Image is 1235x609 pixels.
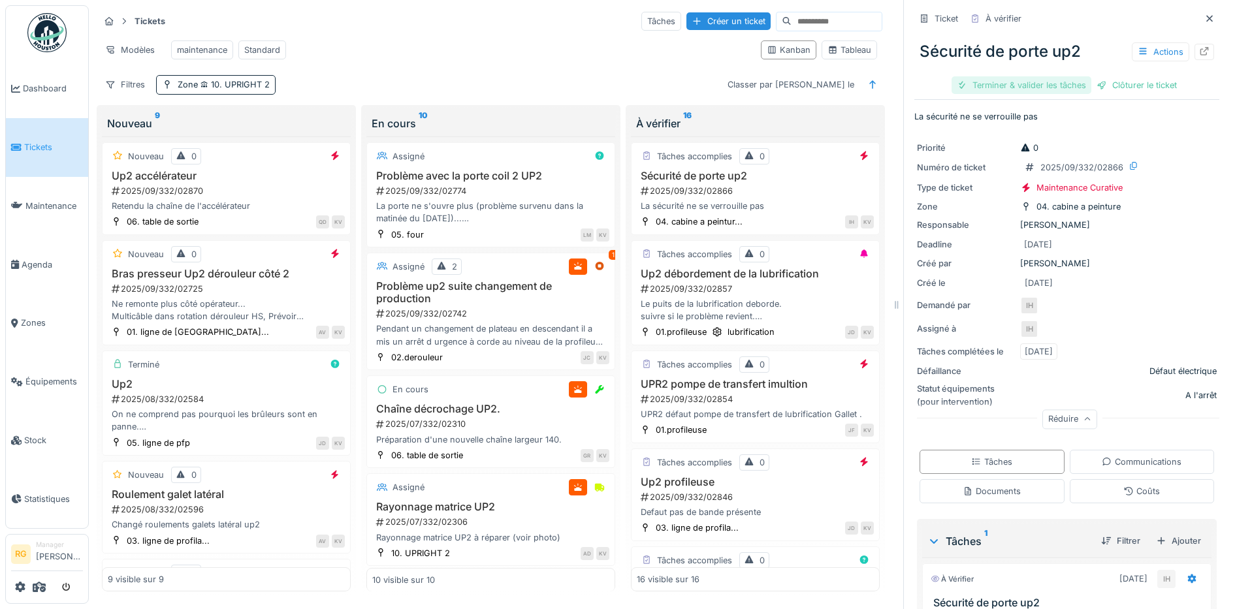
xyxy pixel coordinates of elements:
div: 06. table de sortie [127,215,199,228]
div: [DATE] [1119,572,1147,585]
h3: Up2 profileuse [637,476,874,488]
div: Tâches [971,456,1012,468]
div: 2025/09/332/02846 [639,491,874,503]
div: Préparation d'une nouvelle chaîne largeur 140. [372,433,609,446]
div: KV [861,522,874,535]
div: Classer par [PERSON_NAME] le [722,75,860,94]
div: 2025/09/332/02870 [110,185,345,197]
div: Tâches complétées le [917,345,1015,358]
div: AV [316,535,329,548]
a: Maintenance [6,177,88,236]
div: KV [861,424,874,437]
div: Nouveau [128,469,164,481]
div: Ne remonte plus côté opérateur... Multicâble dans rotation dérouleur HS, Prévoir remplacement de ... [108,298,345,322]
div: Type de ticket [917,181,1015,194]
div: 2025/09/332/02742 [375,307,609,320]
strong: Tickets [129,15,170,27]
h3: Rayonnage matrice UP2 [372,501,609,513]
div: 2025/07/332/02306 [375,516,609,528]
div: Filtres [99,75,151,94]
div: 2025/09/332/02866 [1040,161,1123,174]
sup: 1 [984,533,987,549]
div: JD [316,437,329,450]
a: RG Manager[PERSON_NAME] [11,540,83,571]
div: Ticket [935,12,958,25]
div: Assigné à [917,322,1015,335]
h3: Problème avec la porte coil 2 UP2 [372,170,609,182]
div: KV [332,437,345,450]
div: LM [581,228,594,242]
div: AD [581,547,594,560]
div: KV [332,326,345,339]
div: Changé roulements galets latéral up2 [108,518,345,531]
div: Créé le [917,277,1015,289]
div: Demandé par [917,299,1015,311]
span: Maintenance [25,200,83,212]
div: 0 [760,358,765,371]
div: Terminé [128,358,159,371]
div: KV [596,228,609,242]
div: Défaut électrique [1149,365,1217,377]
div: En cours [372,116,610,131]
sup: 16 [683,116,692,131]
div: Documents [963,485,1021,497]
div: Filtrer [1096,532,1146,550]
div: 05. four [391,228,424,241]
li: RG [11,544,31,564]
div: 0 [760,248,765,260]
div: 2025/09/332/02857 [639,283,874,295]
div: 04. cabine a peinture [1036,200,1121,213]
div: Nouveau [107,116,345,131]
div: lubrification [728,326,775,338]
span: 10. UPRIGHT 2 [198,80,270,89]
div: 2 [452,260,457,273]
a: Agenda [6,235,88,294]
div: Tâches accomplies [657,150,732,163]
div: 9 visible sur 9 [108,573,164,586]
div: 1 [609,250,618,260]
h3: Up2 accélérateur [108,170,345,182]
div: KV [332,535,345,548]
div: 2025/08/332/02584 [110,393,345,405]
div: 0 [760,554,765,567]
div: En cours [393,383,428,396]
div: La sécurité ne se verrouille pas [637,200,874,212]
h3: Roulement galet latéral [108,488,345,501]
div: [DATE] [1024,238,1052,251]
div: IH [845,215,858,228]
sup: 10 [419,116,428,131]
div: Modèles [99,40,161,59]
div: [PERSON_NAME] [917,257,1217,270]
div: KV [596,449,609,462]
sup: 9 [155,116,160,131]
div: Assigné [393,481,425,493]
div: Assigné [393,260,425,273]
h3: Up2 débordement de la lubrification [637,268,874,280]
div: UPR2 défaut pompe de transfert de lubrification Gallet . [637,408,874,420]
div: Maintenance Curative [1036,181,1123,194]
div: Zone [178,78,270,91]
div: [DATE] [1025,277,1053,289]
div: Ajouter [1151,532,1206,550]
div: 0 [191,469,197,481]
div: Kanban [767,44,810,56]
div: On ne comprend pas pourquoi les brûleurs sont en panne. Il y a de la poudre partout ??? [108,408,345,433]
div: Créer un ticket [686,12,771,30]
div: Standard [244,44,280,56]
div: 01. ligne de [GEOGRAPHIC_DATA]... [127,326,269,338]
a: Stock [6,411,88,470]
div: JD [845,522,858,535]
div: 16 visible sur 16 [637,573,699,586]
div: Priorité [917,142,1015,154]
div: 2025/09/332/02774 [375,185,609,197]
li: [PERSON_NAME] [36,540,83,568]
div: 03. ligne de profila... [127,535,210,547]
div: Coûts [1123,485,1160,497]
h3: Chaîne décrochage UP2. [372,403,609,415]
div: Responsable [917,219,1015,231]
div: [PERSON_NAME] [917,219,1217,231]
a: Zones [6,294,88,352]
div: Actions [1132,42,1189,61]
div: Tâches accomplies [657,456,732,469]
div: 2025/08/332/02596 [110,503,345,516]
